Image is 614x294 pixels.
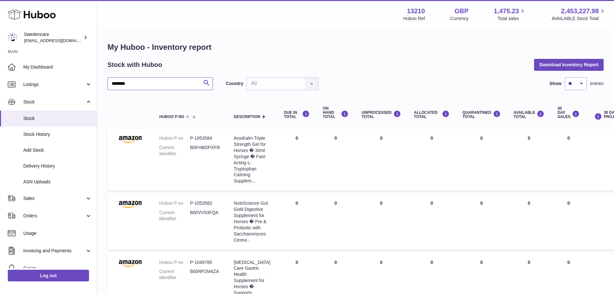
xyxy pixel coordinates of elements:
img: product image [114,259,146,267]
dd: B00VV93FQA [190,210,221,222]
span: Stock [23,99,85,105]
dt: Huboo P no [159,135,190,141]
dt: Huboo P no [159,259,190,266]
span: Stock [23,115,92,122]
span: Huboo P no [159,115,184,119]
dt: Huboo P no [159,200,190,206]
a: 2,453,227.98 AVAILABLE Stock Total [552,7,606,22]
div: AnxiKalm Triple Strength Gel for Horses � 30ml Syringe � Fast-Acting L-Tryptophan Calming Supplem... [234,135,271,184]
dt: Current identifier [159,210,190,222]
span: Delivery History [23,163,92,169]
strong: 13210 [407,7,425,16]
dd: P-1053584 [190,135,221,141]
span: ASN Uploads [23,179,92,185]
h2: Stock with Huboo [107,60,162,69]
strong: GBP [454,7,468,16]
span: entries [590,81,604,87]
img: product image [114,200,146,208]
span: Total sales [497,16,526,22]
dd: P-1049785 [190,259,221,266]
td: 0 [316,194,355,249]
div: Huboo Ref [403,16,425,22]
h1: My Huboo - Inventory report [107,42,604,52]
label: Country [226,81,243,87]
span: [EMAIL_ADDRESS][DOMAIN_NAME] [24,38,95,43]
span: 1,475.23 [494,7,519,16]
td: 0 [507,194,551,249]
div: ALLOCATED Total [414,110,450,119]
dd: P-1053582 [190,200,221,206]
span: AVAILABLE Stock Total [552,16,606,22]
dd: B0FHBDPXFR [190,145,221,157]
div: UNPROCESSED Total [362,110,401,119]
td: 0 [355,194,407,249]
label: Show [550,81,562,87]
div: 30 DAY SALES [557,106,580,119]
td: 0 [407,194,456,249]
dt: Current identifier [159,145,190,157]
td: 0 [551,194,586,249]
span: Cases [23,265,92,271]
div: Currency [450,16,469,22]
span: Description [234,115,260,119]
span: Invoicing and Payments [23,248,85,254]
div: AVAILABLE Total [514,110,545,119]
span: 2,453,227.98 [561,7,599,16]
td: 0 [551,129,586,191]
td: 0 [316,129,355,191]
div: DUE IN TOTAL [284,110,310,119]
span: Stock History [23,131,92,137]
dd: B00RP2M4ZA [190,268,221,281]
td: 0 [355,129,407,191]
div: ON HAND Total [323,106,349,119]
span: My Dashboard [23,64,92,70]
a: 1,475.23 Total sales [494,7,527,22]
div: Swedencare [24,31,82,44]
img: product image [114,135,146,143]
span: Orders [23,213,85,219]
span: Listings [23,82,85,88]
span: 0 [480,260,483,265]
span: 0 [480,136,483,141]
span: Add Stock [23,147,92,153]
button: Download Inventory Report [534,59,604,71]
span: Sales [23,195,85,201]
td: 0 [407,129,456,191]
td: 0 [277,129,316,191]
div: QUARANTINED Total [463,110,501,119]
span: Usage [23,230,92,236]
img: gemma.horsfield@swedencare.co.uk [8,33,17,42]
a: Log out [8,270,89,281]
td: 0 [277,194,316,249]
td: 0 [507,129,551,191]
dt: Current identifier [159,268,190,281]
div: NutriScience Gut Gold Digestive Supplement for Horses � Pre & Probiotic with Saccharomyces Cerevi... [234,200,271,243]
span: 0 [480,201,483,206]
